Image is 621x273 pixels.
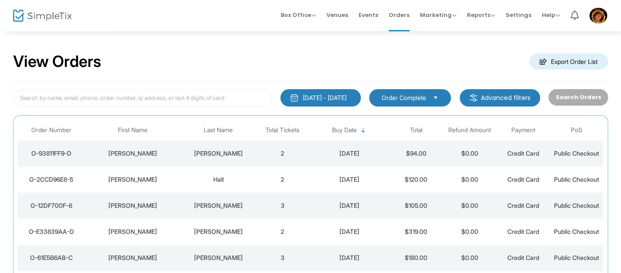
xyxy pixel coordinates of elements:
[443,120,496,140] th: Refund Amount
[507,150,539,157] span: Credit Card
[311,201,387,210] div: 8/21/2025
[554,228,599,235] span: Public Checkout
[87,227,179,236] div: Gregory Dale
[507,254,539,261] span: Credit Card
[443,140,496,166] td: $0.00
[507,176,539,183] span: Credit Card
[507,228,539,235] span: Credit Card
[359,4,378,26] span: Events
[460,89,540,107] m-button: Advanced filters
[430,93,442,103] button: Select
[389,120,443,140] th: Total
[183,227,254,236] div: Hobbs
[204,127,233,134] span: Last Name
[554,202,599,209] span: Public Checkout
[303,93,346,102] div: [DATE] - [DATE]
[290,93,299,102] img: monthly
[311,253,387,262] div: 8/21/2025
[87,253,179,262] div: Laurie
[311,227,387,236] div: 8/21/2025
[443,193,496,219] td: $0.00
[389,4,410,26] span: Orders
[443,166,496,193] td: $0.00
[389,166,443,193] td: $120.00
[554,254,599,261] span: Public Checkout
[256,140,309,166] td: 2
[506,4,531,26] span: Settings
[443,245,496,271] td: $0.00
[183,201,254,210] div: Vaughan
[326,4,348,26] span: Venues
[20,253,83,262] div: O-61E5B6AB-C
[87,201,179,210] div: Ronald
[20,201,83,210] div: O-12DF700F-6
[31,127,71,134] span: Order Number
[554,150,599,157] span: Public Checkout
[542,11,560,19] span: Help
[13,52,101,71] h2: View Orders
[420,11,457,19] span: Marketing
[256,245,309,271] td: 3
[183,175,254,184] div: Hall
[183,149,254,158] div: Beasley
[467,11,495,19] span: Reports
[311,149,387,158] div: 8/22/2025
[511,127,535,134] span: Payment
[389,193,443,219] td: $105.00
[360,127,367,134] span: Sortable
[118,127,148,134] span: First Name
[529,53,608,70] m-button: Export Order List
[507,202,539,209] span: Credit Card
[389,140,443,166] td: $94.00
[382,93,426,102] span: Order Complete
[571,127,582,134] span: PoS
[281,11,316,19] span: Box Office
[256,219,309,245] td: 2
[13,89,272,107] input: Search by name, email, phone, order number, ip address, or last 4 digits of card
[389,245,443,271] td: $180.00
[256,193,309,219] td: 3
[256,166,309,193] td: 2
[311,175,387,184] div: 8/22/2025
[554,176,599,183] span: Public Checkout
[87,175,179,184] div: Karen
[332,127,357,134] span: Buy Date
[20,175,83,184] div: O-2CCD96E8-5
[256,120,309,140] th: Total Tickets
[389,219,443,245] td: $319.00
[183,253,254,262] div: Winton
[443,219,496,245] td: $0.00
[469,93,478,102] img: filter
[20,149,83,158] div: O-93811FF9-D
[20,227,83,236] div: O-E33839AA-D
[280,89,361,107] button: [DATE] - [DATE]
[87,149,179,158] div: William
